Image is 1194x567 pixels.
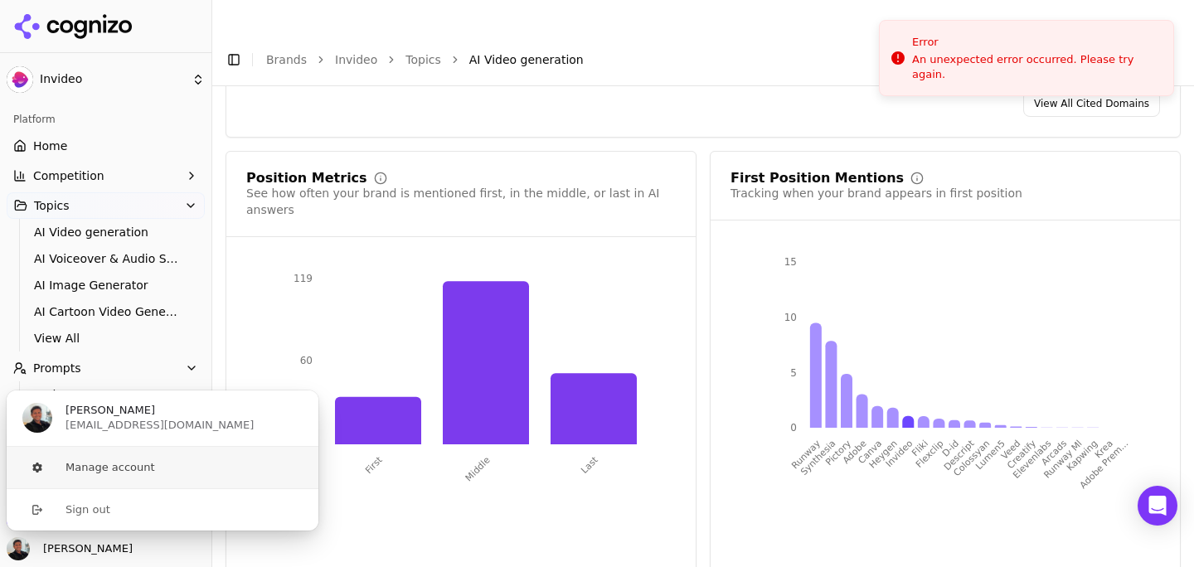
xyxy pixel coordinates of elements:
[1041,438,1084,480] tspan: Runway Ml
[867,438,900,470] tspan: Heygen
[34,224,178,240] span: AI Video generation
[66,418,254,433] span: [EMAIL_ADDRESS][DOMAIN_NAME]
[952,438,993,478] tspan: Colossyan
[841,438,869,466] tspan: Adobe
[857,438,885,466] tspan: Canva
[884,438,915,469] tspan: Invideo
[34,197,70,214] span: Topics
[730,185,1022,201] div: Tracking when your brand appears in first position
[6,488,319,531] button: Sign out
[1093,438,1115,460] tspan: Krea
[34,303,178,320] span: AI Cartoon Video Generator
[7,106,205,133] div: Platform
[22,403,52,433] img: Ankit Solanki
[914,438,945,469] tspan: Flexclip
[34,386,178,403] span: Active
[34,330,178,346] span: View All
[246,172,367,185] div: Position Metrics
[790,367,797,379] tspan: 5
[789,438,823,471] tspan: Runway
[579,454,600,476] tspan: Last
[1011,438,1053,480] tspan: Elevenlabs
[973,438,1007,472] tspan: Lumen5
[66,403,155,418] span: [PERSON_NAME]
[790,422,797,434] tspan: 0
[300,355,313,366] tspan: 60
[469,51,584,68] span: AI Video generation
[7,390,318,531] div: User button popover
[940,438,961,458] tspan: D-id
[912,52,1160,82] div: An unexpected error occurred. Please try again.
[1039,438,1069,468] tspan: Arcads
[6,447,319,488] button: Manage account
[1023,90,1160,117] a: View All Cited Domains
[266,53,307,66] a: Brands
[999,438,1022,461] tspan: Veed
[7,537,133,560] button: Close user button
[910,438,930,458] tspan: Fliki
[33,360,81,376] span: Prompts
[464,454,493,483] tspan: Middle
[7,66,33,93] img: Invideo
[34,277,178,293] span: AI Image Generator
[405,51,441,68] a: Topics
[784,256,797,268] tspan: 15
[266,51,1148,68] nav: breadcrumb
[7,537,30,560] img: Ankit Solanki
[942,438,977,472] tspan: Descript
[912,34,1160,51] div: Error
[1078,438,1131,491] tspan: Adobe Prem...
[823,438,853,468] tspan: Pictory
[335,51,377,68] a: Invideo
[1138,486,1177,526] div: Open Intercom Messenger
[730,172,904,185] div: First Position Mentions
[40,72,185,87] span: Invideo
[34,250,178,267] span: AI Voiceover & Audio Synthesis Software
[1005,438,1038,471] tspan: Creatify
[798,438,837,477] tspan: Synthesia
[363,454,385,476] tspan: First
[784,312,797,323] tspan: 10
[246,185,676,218] div: See how often your brand is mentioned first, in the middle, or last in AI answers
[294,273,313,284] tspan: 119
[33,138,67,154] span: Home
[36,541,133,556] span: [PERSON_NAME]
[33,167,104,184] span: Competition
[1065,438,1099,472] tspan: Kapwing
